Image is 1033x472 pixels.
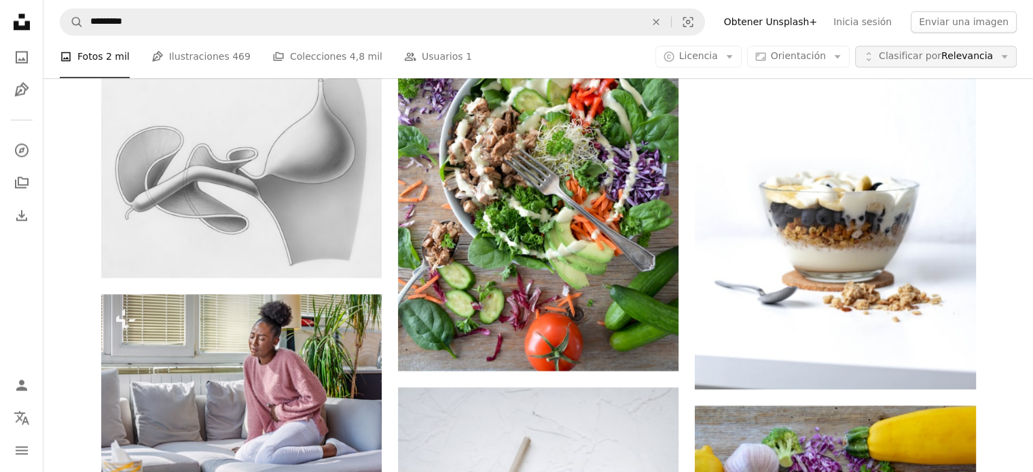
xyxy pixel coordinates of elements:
a: Inicia sesión [825,11,900,33]
a: Usuarios 1 [404,35,472,79]
a: Ilustraciones 469 [151,35,251,79]
button: Licencia [655,46,742,68]
img: Un dibujo en blanco y negro de un pecho [101,54,382,278]
a: cuenco redondo de cristal blanco [695,207,975,219]
span: 4,8 mil [350,50,382,65]
span: Relevancia [879,50,993,64]
a: Iniciar sesión / Registrarse [8,371,35,399]
button: Enviar una imagen [911,11,1017,33]
span: Orientación [771,51,826,62]
button: Idioma [8,404,35,431]
img: cuenco redondo de cristal blanco [695,39,975,390]
a: Joven negra que sufre de dolor de estómago en el sofá de su casa. Mujer sentada en la cama y con ... [101,381,382,393]
span: 1 [466,50,472,65]
button: Orientación [747,46,850,68]
span: Licencia [679,51,718,62]
a: Ilustraciones [8,76,35,103]
button: Menú [8,437,35,464]
button: Borrar [641,9,671,35]
button: Búsqueda visual [672,9,704,35]
form: Encuentra imágenes en todo el sitio [60,8,705,35]
a: Obtener Unsplash+ [716,11,825,33]
a: Plato de ensalada de verduras [398,153,678,166]
a: Colecciones [8,169,35,196]
span: 469 [232,50,251,65]
a: Un dibujo en blanco y negro de un pecho [101,159,382,171]
button: Buscar en Unsplash [60,9,84,35]
span: Clasificar por [879,51,941,62]
a: Inicio — Unsplash [8,8,35,38]
a: Fotos [8,43,35,71]
a: Explorar [8,137,35,164]
a: Colecciones 4,8 mil [272,35,382,79]
a: Historial de descargas [8,202,35,229]
button: Clasificar porRelevancia [855,46,1017,68]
